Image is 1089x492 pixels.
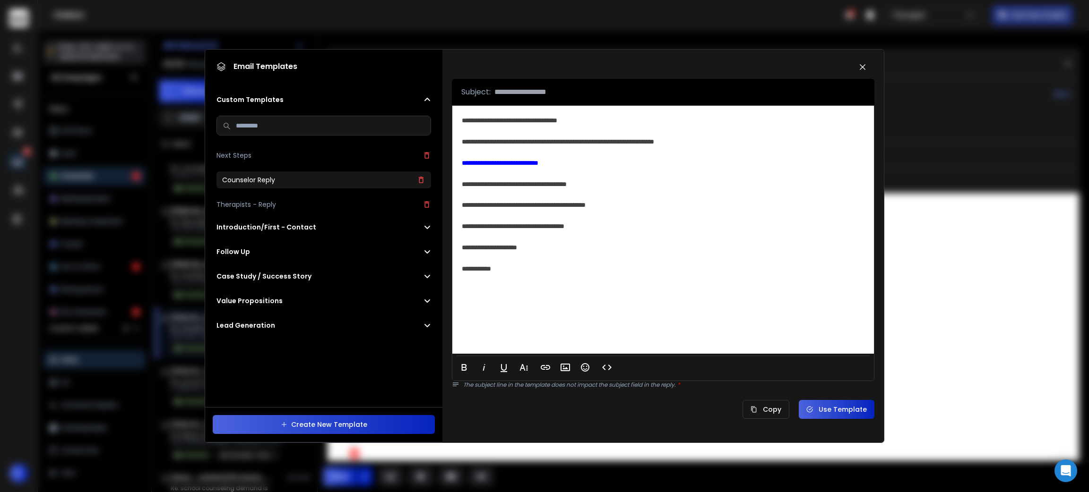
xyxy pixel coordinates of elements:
p: The subject line in the template does not impact the subject field in the [463,381,874,389]
button: Emoticons [576,358,594,377]
button: Code View [598,358,616,377]
button: Insert Link (Ctrl+K) [536,358,554,377]
button: Lead Generation [216,321,432,330]
button: Italic (Ctrl+I) [475,358,493,377]
button: Copy [743,400,789,419]
button: Bold (Ctrl+B) [455,358,473,377]
button: Case Study / Success Story [216,271,432,281]
button: Value Propositions [216,296,432,305]
button: Introduction/First - Contact [216,222,432,232]
button: Insert Image (Ctrl+P) [556,358,574,377]
button: Follow Up [216,247,432,256]
button: Create New Template [213,415,435,434]
div: Open Intercom Messenger [1054,459,1077,482]
p: Subject: [461,86,491,98]
button: Underline (Ctrl+U) [495,358,513,377]
span: reply. [661,381,680,389]
button: More Text [515,358,533,377]
button: Use Template [799,400,874,419]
